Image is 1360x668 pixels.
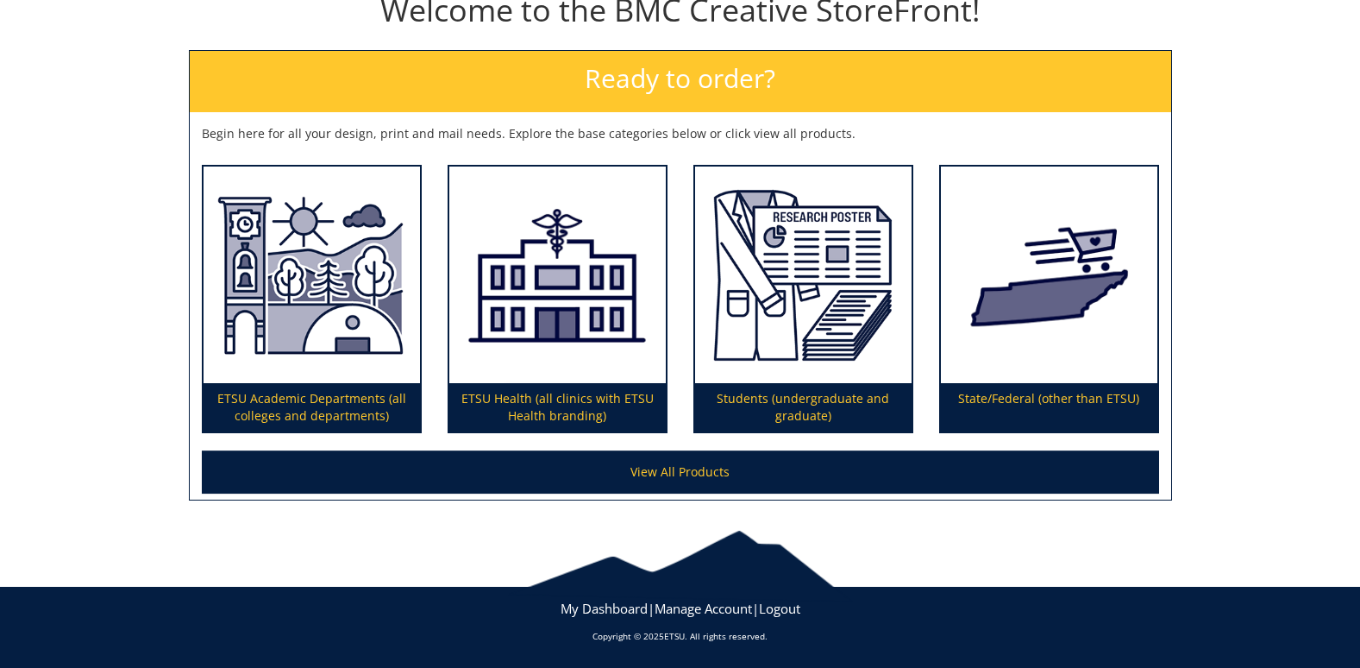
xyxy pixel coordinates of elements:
[941,167,1157,432] a: State/Federal (other than ETSU)
[202,125,1159,142] p: Begin here for all your design, print and mail needs. Explore the base categories below or click ...
[695,167,912,432] a: Students (undergraduate and graduate)
[695,383,912,432] p: Students (undergraduate and graduate)
[204,167,420,432] a: ETSU Academic Departments (all colleges and departments)
[759,600,800,617] a: Logout
[449,167,666,384] img: ETSU Health (all clinics with ETSU Health branding)
[204,383,420,432] p: ETSU Academic Departments (all colleges and departments)
[561,600,648,617] a: My Dashboard
[695,167,912,384] img: Students (undergraduate and graduate)
[449,167,666,432] a: ETSU Health (all clinics with ETSU Health branding)
[664,630,685,642] a: ETSU
[941,167,1157,384] img: State/Federal (other than ETSU)
[655,600,752,617] a: Manage Account
[204,167,420,384] img: ETSU Academic Departments (all colleges and departments)
[449,383,666,432] p: ETSU Health (all clinics with ETSU Health branding)
[202,451,1159,494] a: View All Products
[190,51,1171,112] h2: Ready to order?
[941,383,1157,432] p: State/Federal (other than ETSU)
